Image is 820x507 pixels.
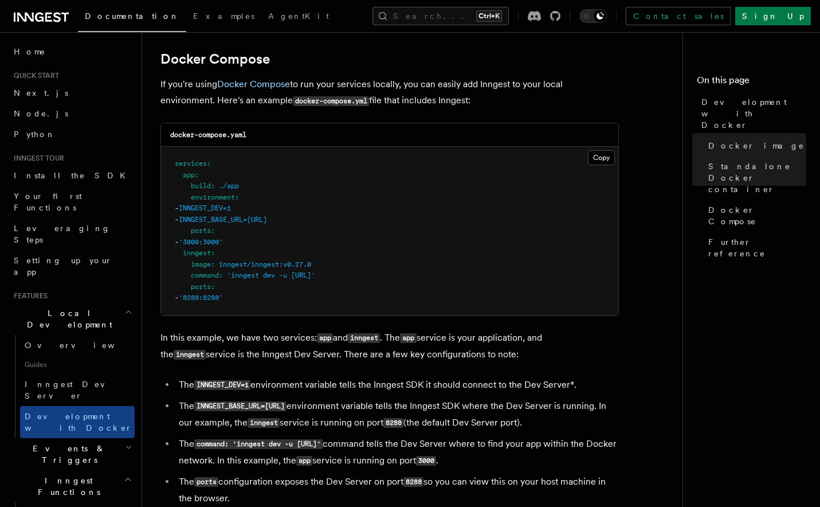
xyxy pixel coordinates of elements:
span: Docker Compose [708,204,806,227]
span: inngest [183,249,211,257]
span: : [235,193,239,201]
code: command: 'inngest dev -u [URL]' [194,439,323,449]
a: Further reference [704,232,806,264]
a: Next.js [9,83,135,103]
button: Copy [588,150,615,165]
span: : [219,271,223,279]
p: If you're using to run your services locally, you can easily add Inngest to your local environmen... [160,76,619,109]
a: Docker image [704,135,806,156]
a: AgentKit [261,3,336,31]
span: image [191,260,211,268]
a: Examples [186,3,261,31]
button: Local Development [9,303,135,335]
code: inngest [174,350,206,360]
div: Local Development [9,335,135,438]
code: docker-compose.yml [293,96,369,106]
code: INNGEST_BASE_URL=[URL] [194,401,287,411]
span: Setting up your app [14,256,112,276]
p: In this example, we have two services: and . The service is your application, and the service is ... [160,330,619,363]
span: Node.js [14,109,68,118]
li: The environment variable tells the Inngest SDK it should connect to the Dev Server*. [175,377,619,393]
code: 3000 [416,456,436,466]
code: inngest [348,333,380,343]
span: Guides [20,356,135,374]
span: Leveraging Steps [14,224,111,244]
span: - [175,204,179,212]
button: Inngest Functions [9,470,135,502]
span: Home [14,46,46,57]
span: ./app [219,182,239,190]
a: Docker Compose [217,79,290,89]
span: - [175,238,179,246]
span: environment [191,193,235,201]
span: Overview [25,341,143,350]
span: Further reference [708,236,806,259]
li: The command tells the Dev Server where to find your app within the Docker network. In this exampl... [175,436,619,469]
span: Local Development [9,307,125,330]
span: ports [191,283,211,291]
span: '3000:3000' [179,238,223,246]
span: Inngest Functions [9,475,124,498]
code: 8288 [383,418,403,428]
span: Python [14,130,56,139]
a: Node.js [9,103,135,124]
a: Contact sales [626,7,731,25]
span: : [211,227,215,235]
a: Development with Docker [20,406,135,438]
span: 'inngest dev -u [URL]' [227,271,315,279]
span: : [207,159,211,167]
button: Search...Ctrl+K [372,7,509,25]
span: Your first Functions [14,192,82,212]
span: command [191,271,219,279]
span: '8288:8288' [179,294,223,302]
li: The environment variable tells the Inngest SDK where the Dev Server is running. In our example, t... [175,398,619,431]
button: Toggle dark mode [579,9,607,23]
span: app [183,171,195,179]
span: Standalone Docker container [708,161,806,195]
span: : [195,171,199,179]
span: : [211,182,215,190]
code: inngest [248,418,280,428]
span: Next.js [14,88,68,97]
span: Development with Docker [25,412,132,432]
button: Events & Triggers [9,438,135,470]
code: 8288 [403,477,423,487]
span: - [175,216,179,224]
a: Python [9,124,135,145]
span: Install the SDK [14,171,132,180]
a: Overview [20,335,135,356]
span: Development with Docker [701,96,806,131]
span: : [211,249,215,257]
span: Docker image [708,140,805,151]
span: Events & Triggers [9,443,125,466]
span: Inngest Dev Server [25,380,123,400]
a: Your first Functions [9,186,135,218]
a: Home [9,41,135,62]
span: build [191,182,211,190]
a: Standalone Docker container [704,156,806,200]
span: AgentKit [268,11,329,21]
code: ports [194,477,218,487]
a: Docker Compose [704,200,806,232]
span: - [175,294,179,302]
span: INNGEST_DEV=1 [179,204,231,212]
kbd: Ctrl+K [476,10,502,22]
a: Setting up your app [9,250,135,282]
span: Features [9,291,48,301]
span: Examples [193,11,254,21]
span: : [211,283,215,291]
span: Documentation [85,11,179,21]
code: app [400,333,416,343]
code: app [317,333,333,343]
a: Inngest Dev Server [20,374,135,406]
a: Sign Up [735,7,811,25]
a: Docker Compose [160,51,270,67]
span: INNGEST_BASE_URL=[URL] [179,216,267,224]
a: Development with Docker [697,92,806,135]
span: Quick start [9,71,59,80]
span: inngest/inngest:v0.27.0 [219,260,311,268]
a: Leveraging Steps [9,218,135,250]
span: Inngest tour [9,154,64,163]
span: services [175,159,207,167]
code: INNGEST_DEV=1 [194,380,250,390]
